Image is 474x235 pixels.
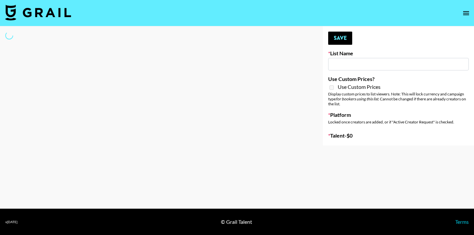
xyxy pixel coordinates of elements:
[328,76,469,82] label: Use Custom Prices?
[455,219,469,225] a: Terms
[328,132,469,139] label: Talent - $ 0
[460,7,473,20] button: open drawer
[221,219,252,225] div: © Grail Talent
[338,84,381,90] span: Use Custom Prices
[328,50,469,57] label: List Name
[5,5,71,20] img: Grail Talent
[5,220,17,224] div: v [DATE]
[328,91,469,106] div: Display custom prices to list viewers. Note: This will lock currency and campaign type . Cannot b...
[336,96,378,101] em: for bookers using this list
[328,32,352,45] button: Save
[328,119,469,124] div: Locked once creators are added, or if "Active Creator Request" is checked.
[328,112,469,118] label: Platform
